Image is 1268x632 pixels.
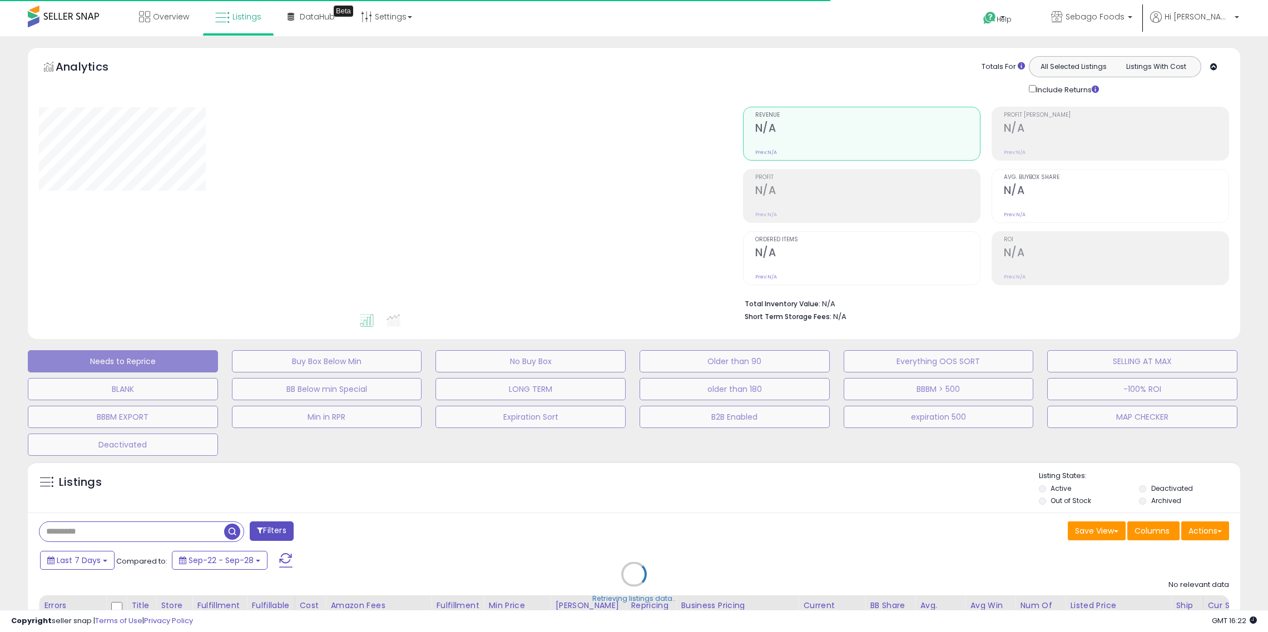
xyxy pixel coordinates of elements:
[1004,246,1229,261] h2: N/A
[745,312,831,321] b: Short Term Storage Fees:
[997,14,1012,24] span: Help
[11,616,193,626] div: seller snap | |
[755,184,980,199] h2: N/A
[435,350,626,372] button: No Buy Box
[1047,406,1237,428] button: MAP CHECKER
[1047,378,1237,400] button: -100% ROI
[1004,237,1229,243] span: ROI
[232,378,422,400] button: BB Below min Special
[1004,175,1229,181] span: Avg. Buybox Share
[1021,83,1112,96] div: Include Returns
[28,434,218,456] button: Deactivated
[983,11,997,25] i: Get Help
[11,615,52,626] strong: Copyright
[745,296,1221,310] li: N/A
[1004,211,1026,218] small: Prev: N/A
[755,273,777,280] small: Prev: N/A
[1004,149,1026,156] small: Prev: N/A
[592,594,676,604] div: Retrieving listings data..
[640,378,830,400] button: older than 180
[232,350,422,372] button: Buy Box Below Min
[982,62,1025,72] div: Totals For
[640,350,830,372] button: Older than 90
[435,406,626,428] button: Expiration Sort
[755,112,980,118] span: Revenue
[755,211,777,218] small: Prev: N/A
[974,3,1033,36] a: Help
[435,378,626,400] button: LONG TERM
[755,175,980,181] span: Profit
[1004,112,1229,118] span: Profit [PERSON_NAME]
[1004,273,1026,280] small: Prev: N/A
[755,149,777,156] small: Prev: N/A
[1066,11,1125,22] span: Sebago Foods
[755,246,980,261] h2: N/A
[844,378,1034,400] button: BBBM > 500
[300,11,335,22] span: DataHub
[232,11,261,22] span: Listings
[232,406,422,428] button: Min in RPR
[640,406,830,428] button: B2B Enabled
[1032,59,1115,74] button: All Selected Listings
[1115,59,1197,74] button: Listings With Cost
[28,378,218,400] button: BLANK
[833,311,846,322] span: N/A
[755,237,980,243] span: Ordered Items
[1165,11,1231,22] span: Hi [PERSON_NAME]
[28,350,218,372] button: Needs to Reprice
[1047,350,1237,372] button: SELLING AT MAX
[56,59,130,77] h5: Analytics
[755,122,980,137] h2: N/A
[745,299,820,308] b: Total Inventory Value:
[1150,11,1239,36] a: Hi [PERSON_NAME]
[28,406,218,428] button: BBBM EXPORT
[844,350,1034,372] button: Everything OOS SORT
[153,11,189,22] span: Overview
[1004,122,1229,137] h2: N/A
[334,6,353,17] div: Tooltip anchor
[844,406,1034,428] button: expiration 500
[1004,184,1229,199] h2: N/A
